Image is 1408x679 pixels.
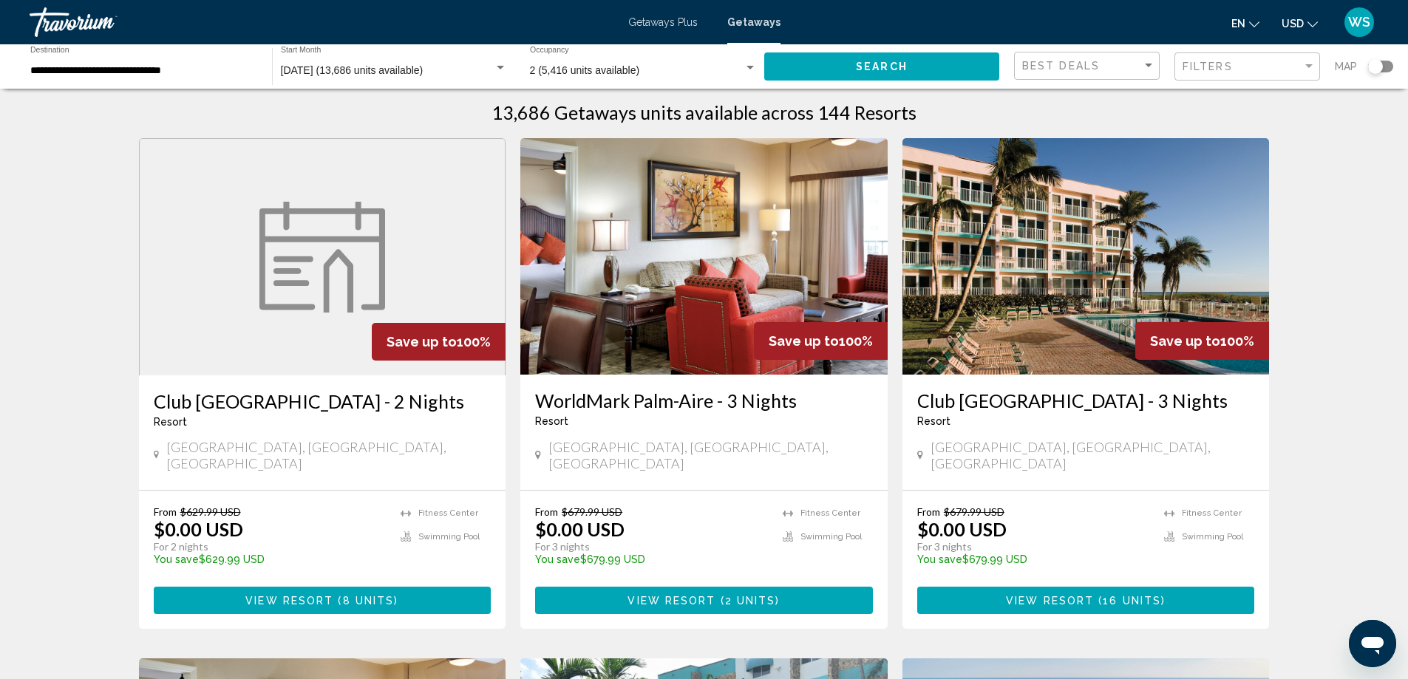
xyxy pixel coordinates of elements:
span: [DATE] (13,686 units available) [281,64,424,76]
button: User Menu [1340,7,1378,38]
span: Save up to [387,334,457,349]
span: ( ) [333,595,398,607]
span: Resort [154,416,187,428]
a: Getaways [727,16,780,28]
span: Best Deals [1022,60,1100,72]
a: Travorium [30,7,613,37]
p: $0.00 USD [917,518,1007,540]
iframe: Botón para iniciar la ventana de mensajería [1349,620,1396,667]
a: Club [GEOGRAPHIC_DATA] - 2 Nights [154,390,492,412]
span: From [154,505,177,518]
p: $0.00 USD [535,518,625,540]
span: [GEOGRAPHIC_DATA], [GEOGRAPHIC_DATA], [GEOGRAPHIC_DATA] [931,439,1255,471]
span: Swimming Pool [1182,532,1243,542]
button: View Resort(8 units) [154,587,492,614]
span: Resort [917,415,950,427]
button: View Resort(16 units) [917,587,1255,614]
div: 100% [754,322,888,360]
span: Save up to [1150,333,1220,349]
span: Swimming Pool [418,532,480,542]
span: [GEOGRAPHIC_DATA], [GEOGRAPHIC_DATA], [GEOGRAPHIC_DATA] [548,439,873,471]
button: Filter [1174,52,1320,82]
p: For 2 nights [154,540,387,553]
a: Getaways Plus [628,16,698,28]
span: $679.99 USD [562,505,622,518]
span: Filters [1183,61,1233,72]
button: View Resort(2 units) [535,587,873,614]
span: You save [917,553,962,565]
span: en [1231,18,1245,30]
span: Swimming Pool [800,532,862,542]
span: [GEOGRAPHIC_DATA], [GEOGRAPHIC_DATA], [GEOGRAPHIC_DATA] [166,439,491,471]
span: ( ) [1094,595,1166,607]
span: View Resort [245,595,333,607]
a: Club [GEOGRAPHIC_DATA] - 3 Nights [917,389,1255,412]
a: WorldMark Palm-Aire - 3 Nights [535,389,873,412]
img: week.svg [259,202,385,313]
img: 2890E01X.jpg [902,138,1270,375]
span: From [917,505,940,518]
div: 100% [372,323,506,361]
span: Resort [535,415,568,427]
span: Fitness Center [418,508,478,518]
p: $679.99 USD [917,553,1150,565]
span: WS [1348,15,1370,30]
span: USD [1282,18,1304,30]
span: View Resort [1006,595,1094,607]
img: 3875I01X.jpg [520,138,888,375]
p: $0.00 USD [154,518,243,540]
span: $629.99 USD [180,505,241,518]
span: Save up to [769,333,839,349]
h1: 13,686 Getaways units available across 144 Resorts [492,101,916,123]
span: Fitness Center [1182,508,1242,518]
span: 8 units [343,595,395,607]
mat-select: Sort by [1022,60,1155,72]
button: Search [764,52,999,80]
p: $629.99 USD [154,553,387,565]
span: You save [154,553,199,565]
p: $679.99 USD [535,553,768,565]
span: 16 units [1103,595,1161,607]
span: Map [1335,56,1357,77]
button: Change currency [1282,13,1318,34]
button: Change language [1231,13,1259,34]
span: Search [856,61,908,73]
span: You save [535,553,580,565]
p: For 3 nights [535,540,768,553]
span: Fitness Center [800,508,860,518]
p: For 3 nights [917,540,1150,553]
span: View Resort [628,595,715,607]
span: $679.99 USD [944,505,1004,518]
span: From [535,505,558,518]
span: 2 (5,416 units available) [530,64,640,76]
div: 100% [1135,322,1269,360]
span: 2 units [725,595,776,607]
span: ( ) [716,595,780,607]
